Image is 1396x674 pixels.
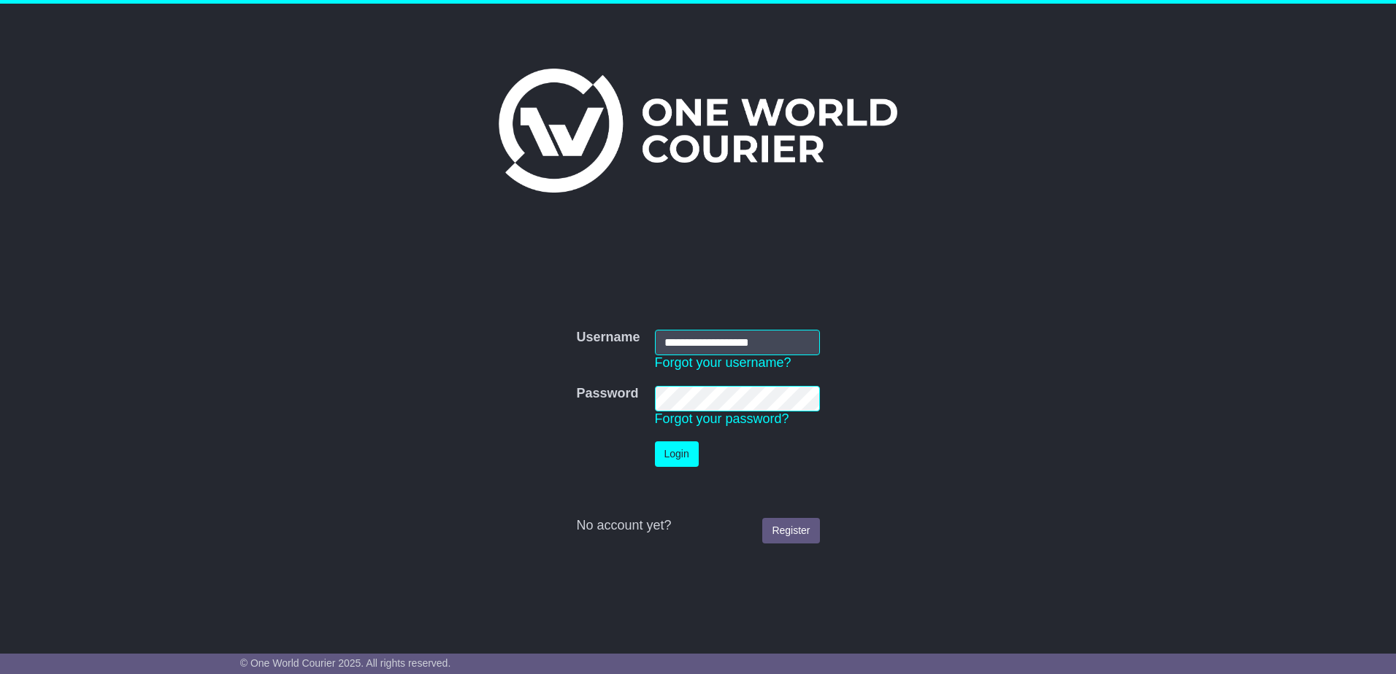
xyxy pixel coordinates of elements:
a: Forgot your username? [655,355,791,370]
span: © One World Courier 2025. All rights reserved. [240,657,451,669]
label: Username [576,330,640,346]
img: One World [499,69,897,193]
div: No account yet? [576,518,819,534]
a: Register [762,518,819,543]
button: Login [655,441,699,467]
label: Password [576,386,638,402]
a: Forgot your password? [655,411,789,426]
